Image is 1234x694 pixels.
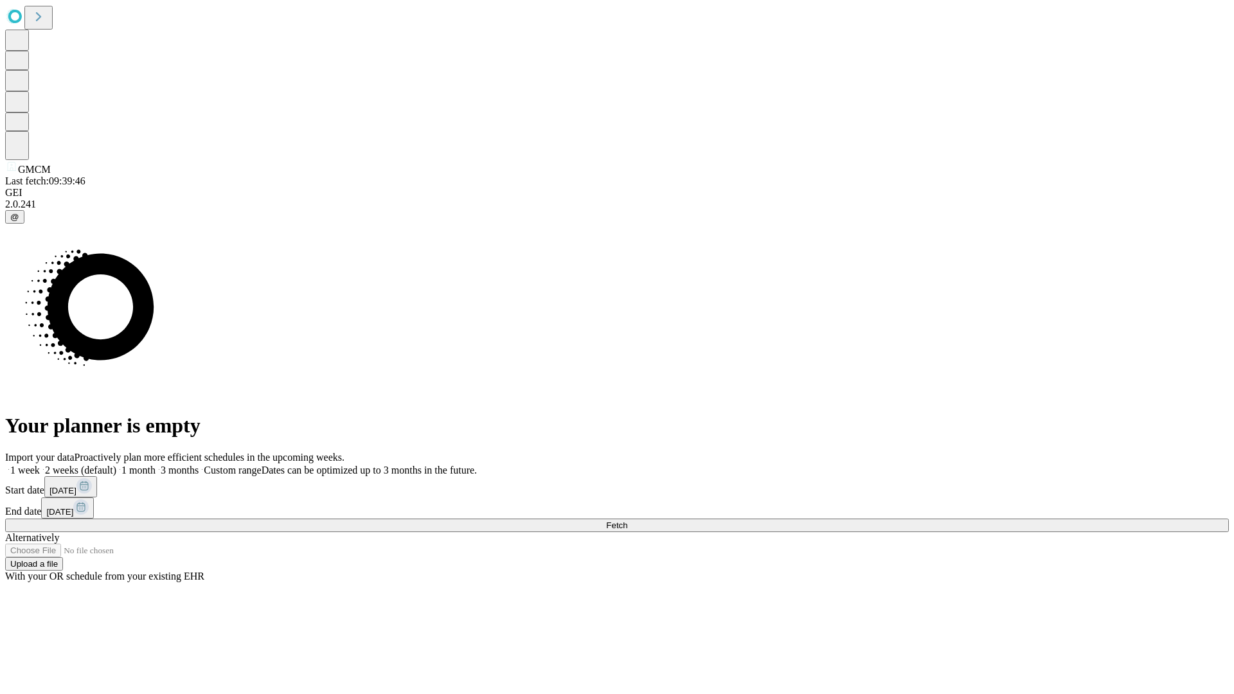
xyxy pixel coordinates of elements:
[46,507,73,517] span: [DATE]
[121,465,156,476] span: 1 month
[5,519,1229,532] button: Fetch
[5,557,63,571] button: Upload a file
[5,187,1229,199] div: GEI
[75,452,344,463] span: Proactively plan more efficient schedules in the upcoming weeks.
[45,465,116,476] span: 2 weeks (default)
[5,452,75,463] span: Import your data
[5,210,24,224] button: @
[5,532,59,543] span: Alternatively
[262,465,477,476] span: Dates can be optimized up to 3 months in the future.
[5,414,1229,438] h1: Your planner is empty
[5,199,1229,210] div: 2.0.241
[41,497,94,519] button: [DATE]
[5,175,85,186] span: Last fetch: 09:39:46
[10,465,40,476] span: 1 week
[18,164,51,175] span: GMCM
[606,520,627,530] span: Fetch
[5,476,1229,497] div: Start date
[49,486,76,495] span: [DATE]
[161,465,199,476] span: 3 months
[204,465,261,476] span: Custom range
[5,571,204,582] span: With your OR schedule from your existing EHR
[5,497,1229,519] div: End date
[44,476,97,497] button: [DATE]
[10,212,19,222] span: @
